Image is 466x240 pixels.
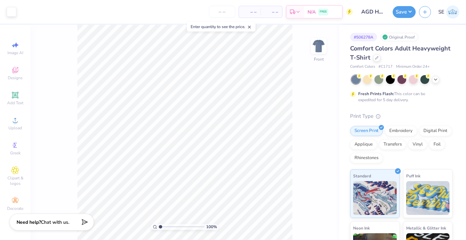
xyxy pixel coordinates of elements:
[353,224,370,232] span: Neon Ink
[406,172,420,179] span: Puff Ink
[350,33,377,41] div: # 506278A
[356,5,389,19] input: Untitled Design
[350,44,450,62] span: Comfort Colors Adult Heavyweight T-Shirt
[320,9,327,14] span: FREE
[7,50,23,56] span: Image AI
[312,39,325,53] img: Front
[7,206,23,211] span: Decorate
[308,8,316,16] span: N/A
[446,5,459,19] img: Sadie Eilberg
[406,181,450,215] img: Puff Ink
[393,6,416,18] button: Save
[314,56,324,62] div: Front
[10,150,21,156] span: Greek
[187,22,255,31] div: Enter quantity to see the price.
[7,100,23,106] span: Add Text
[353,172,371,179] span: Standard
[350,139,377,150] div: Applique
[408,139,427,150] div: Vinyl
[350,64,375,70] span: Comfort Colors
[438,8,444,16] span: SE
[350,153,383,163] div: Rhinestones
[209,6,235,18] input: – –
[41,219,69,225] span: Chat with us.
[396,64,430,70] span: Minimum Order: 24 +
[265,8,278,16] span: – –
[353,181,397,215] img: Standard
[243,8,256,16] span: – –
[8,75,23,81] span: Designs
[8,125,22,131] span: Upload
[358,91,441,103] div: This color can be expedited for 5 day delivery.
[381,33,418,41] div: Original Proof
[406,224,446,232] span: Metallic & Glitter Ink
[419,126,452,136] div: Digital Print
[17,219,41,225] strong: Need help?
[206,224,217,230] span: 100 %
[350,126,383,136] div: Screen Print
[358,91,394,96] strong: Fresh Prints Flash:
[378,64,393,70] span: # C1717
[438,5,459,19] a: SE
[379,139,406,150] div: Transfers
[3,175,27,186] span: Clipart & logos
[385,126,417,136] div: Embroidery
[350,112,452,120] div: Print Type
[429,139,445,150] div: Foil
